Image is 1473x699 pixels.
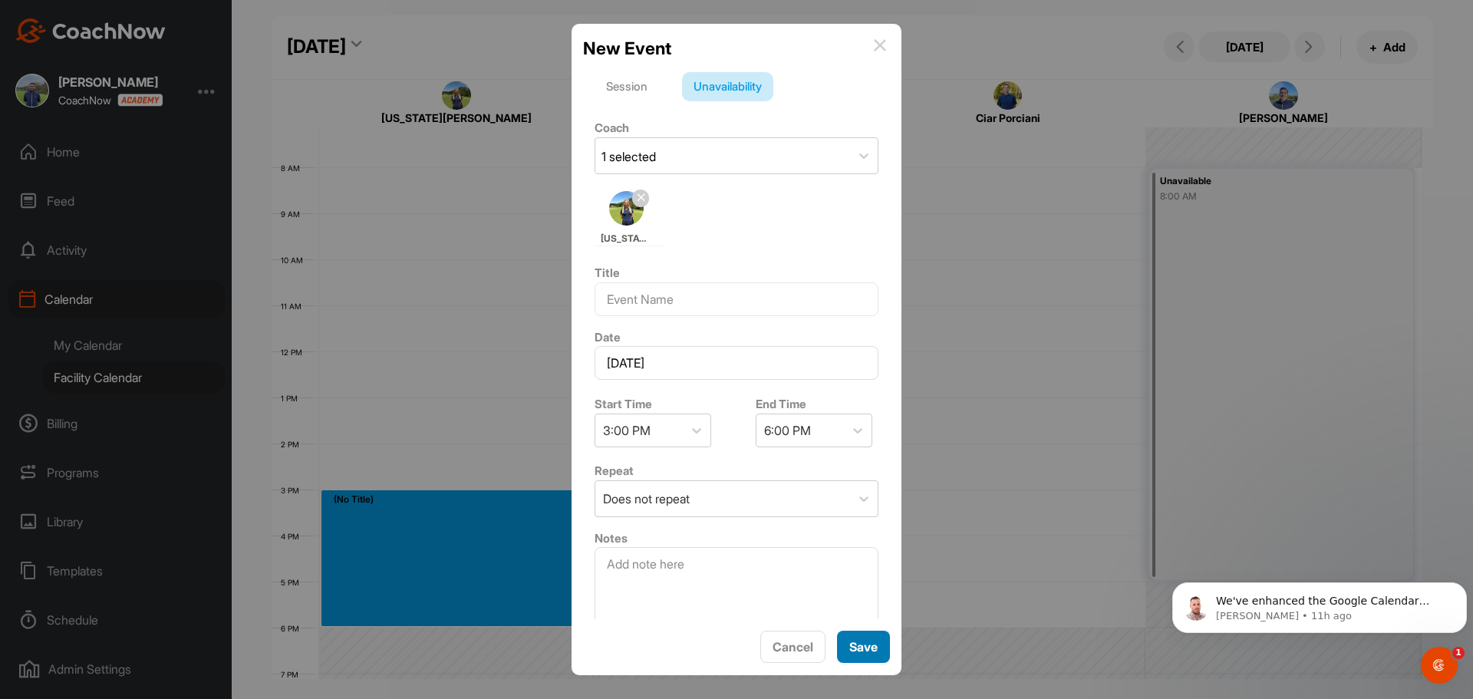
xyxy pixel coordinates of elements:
span: Cancel [773,639,813,654]
label: Title [595,265,620,280]
p: Message from Alex, sent 11h ago [50,59,282,73]
img: info [874,39,886,51]
iframe: Intercom notifications message [1166,550,1473,658]
label: Notes [595,531,628,546]
div: Unavailability [682,72,773,101]
div: Does not repeat [603,490,690,508]
button: Save [837,631,890,664]
label: End Time [756,397,806,411]
label: Date [595,330,621,345]
span: 1 [1452,647,1465,659]
span: [US_STATE][PERSON_NAME] [601,232,653,246]
iframe: Intercom live chat [1421,647,1458,684]
div: 3:00 PM [603,421,651,440]
input: Select Date [595,346,878,380]
span: Save [849,639,878,654]
img: square_97d7065dee9584326f299e5bc88bd91d.jpg [609,191,644,226]
h2: New Event [583,35,671,61]
label: Coach [595,120,629,135]
input: Event Name [595,282,878,316]
div: 6:00 PM [764,421,811,440]
label: Repeat [595,463,634,478]
span: We've enhanced the Google Calendar integration for a more seamless experience. If you haven't lin... [50,45,278,209]
div: 1 selected [601,147,656,166]
button: Cancel [760,631,825,664]
div: Session [595,72,659,101]
label: Start Time [595,397,652,411]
